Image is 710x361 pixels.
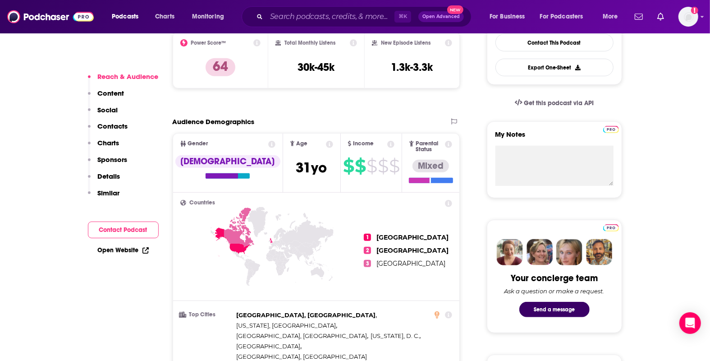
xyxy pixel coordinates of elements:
img: Podchaser Pro [603,126,619,133]
button: Sponsors [88,155,128,172]
button: Charts [88,139,119,155]
span: 31 yo [296,159,327,176]
button: open menu [105,9,150,24]
span: $ [366,159,377,173]
span: [GEOGRAPHIC_DATA] [376,259,445,268]
span: Get this podcast via API [524,99,594,107]
h2: Total Monthly Listens [284,40,335,46]
span: $ [378,159,388,173]
h2: Audience Demographics [173,117,255,126]
span: 1 [364,234,371,241]
span: Gender [188,141,208,147]
span: Age [296,141,307,147]
a: Pro website [603,223,619,231]
span: [GEOGRAPHIC_DATA], [GEOGRAPHIC_DATA] [237,332,367,339]
a: Contact This Podcast [495,34,614,51]
div: Your concierge team [511,273,598,284]
span: ⌘ K [394,11,411,23]
img: User Profile [678,7,698,27]
p: Details [98,172,120,180]
p: Charts [98,139,119,147]
button: Details [88,172,120,189]
span: , [237,320,338,331]
p: Similar [98,189,120,197]
a: Show notifications dropdown [654,9,668,24]
h2: Power Score™ [191,40,226,46]
p: Contacts [98,122,128,130]
img: Barbara Profile [527,239,553,265]
span: [US_STATE], D. C. [371,332,419,339]
a: Pro website [603,125,619,133]
button: open menu [186,9,236,24]
span: Charts [155,10,174,23]
span: [GEOGRAPHIC_DATA], [GEOGRAPHIC_DATA] [237,311,376,319]
span: [GEOGRAPHIC_DATA], [GEOGRAPHIC_DATA] [237,353,367,360]
button: Send a message [519,302,590,317]
h2: New Episode Listens [381,40,431,46]
div: Mixed [412,160,449,172]
button: Social [88,106,118,122]
button: open menu [483,9,536,24]
h3: 30k-45k [298,60,334,74]
p: Content [98,89,124,97]
div: Open Intercom Messenger [679,312,701,334]
span: Open Advanced [422,14,460,19]
a: Open Website [98,246,149,254]
img: Podchaser - Follow, Share and Rate Podcasts [7,8,94,25]
span: Logged in as WorldWide452 [678,7,698,27]
h3: 1.3k-3.3k [391,60,433,74]
span: Podcasts [112,10,138,23]
img: Sydney Profile [497,239,523,265]
a: Show notifications dropdown [631,9,646,24]
span: For Business [490,10,525,23]
button: open menu [534,9,596,24]
span: Countries [190,200,215,206]
span: , [371,331,421,341]
a: Get this podcast via API [508,92,601,114]
button: Contacts [88,122,128,139]
button: Reach & Audience [88,72,159,89]
span: 2 [364,247,371,254]
img: Jules Profile [556,239,582,265]
p: Sponsors [98,155,128,164]
span: More [603,10,618,23]
button: Content [88,89,124,106]
span: $ [355,159,366,173]
img: Podchaser Pro [603,224,619,231]
button: Show profile menu [678,7,698,27]
p: 64 [206,58,235,76]
button: Contact Podcast [88,222,159,238]
span: New [447,5,463,14]
span: $ [343,159,354,173]
div: [DEMOGRAPHIC_DATA] [175,155,280,168]
button: Similar [88,189,120,205]
span: $ [389,159,399,173]
span: Parental Status [416,141,444,153]
span: , [237,341,302,352]
h3: Top Cities [180,312,233,318]
span: Monitoring [192,10,224,23]
label: My Notes [495,130,614,146]
span: , [237,310,377,320]
div: Search podcasts, credits, & more... [250,6,480,27]
span: , [237,331,369,341]
span: [GEOGRAPHIC_DATA] [376,233,449,241]
button: Open AdvancedNew [418,11,464,22]
svg: Add a profile image [691,7,698,14]
input: Search podcasts, credits, & more... [266,9,394,24]
span: For Podcasters [540,10,583,23]
span: Income [353,141,374,147]
button: open menu [596,9,629,24]
div: Ask a question or make a request. [504,287,605,295]
span: [GEOGRAPHIC_DATA] [376,246,449,255]
span: [GEOGRAPHIC_DATA] [237,342,301,350]
span: 3 [364,260,371,267]
span: [US_STATE], [GEOGRAPHIC_DATA] [237,322,336,329]
button: Export One-Sheet [495,59,614,76]
a: Charts [149,9,180,24]
p: Social [98,106,118,114]
img: Jon Profile [586,239,612,265]
p: Reach & Audience [98,72,159,81]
